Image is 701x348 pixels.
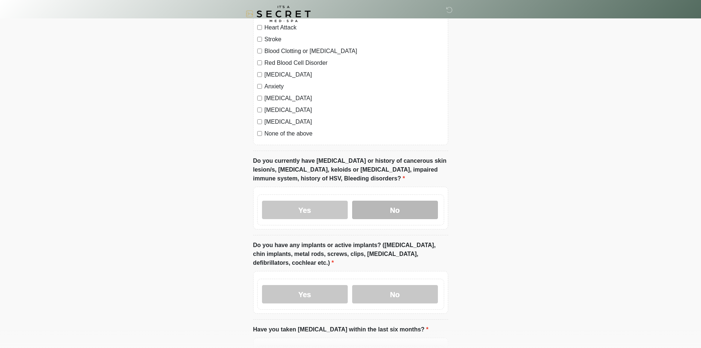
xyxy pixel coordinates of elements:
[265,117,444,126] label: [MEDICAL_DATA]
[265,82,444,91] label: Anxiety
[265,35,444,44] label: Stroke
[257,49,262,53] input: Blood Clotting or [MEDICAL_DATA]
[262,285,348,303] label: Yes
[257,131,262,136] input: None of the above
[253,157,448,183] label: Do you currently have [MEDICAL_DATA] or history of cancerous skin lesion/s, [MEDICAL_DATA], keloi...
[265,47,444,56] label: Blood Clotting or [MEDICAL_DATA]
[265,59,444,67] label: Red Blood Cell Disorder
[253,325,429,334] label: Have you taken [MEDICAL_DATA] within the last six months?
[246,6,311,22] img: It's A Secret Med Spa Logo
[257,84,262,89] input: Anxiety
[265,23,444,32] label: Heart Attack
[262,201,348,219] label: Yes
[265,129,444,138] label: None of the above
[265,94,444,103] label: [MEDICAL_DATA]
[352,201,438,219] label: No
[265,106,444,115] label: [MEDICAL_DATA]
[257,108,262,112] input: [MEDICAL_DATA]
[352,285,438,303] label: No
[253,241,448,267] label: Do you have any implants or active implants? ([MEDICAL_DATA], chin implants, metal rods, screws, ...
[265,70,444,79] label: [MEDICAL_DATA]
[257,119,262,124] input: [MEDICAL_DATA]
[257,96,262,101] input: [MEDICAL_DATA]
[257,60,262,65] input: Red Blood Cell Disorder
[257,37,262,42] input: Stroke
[257,72,262,77] input: [MEDICAL_DATA]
